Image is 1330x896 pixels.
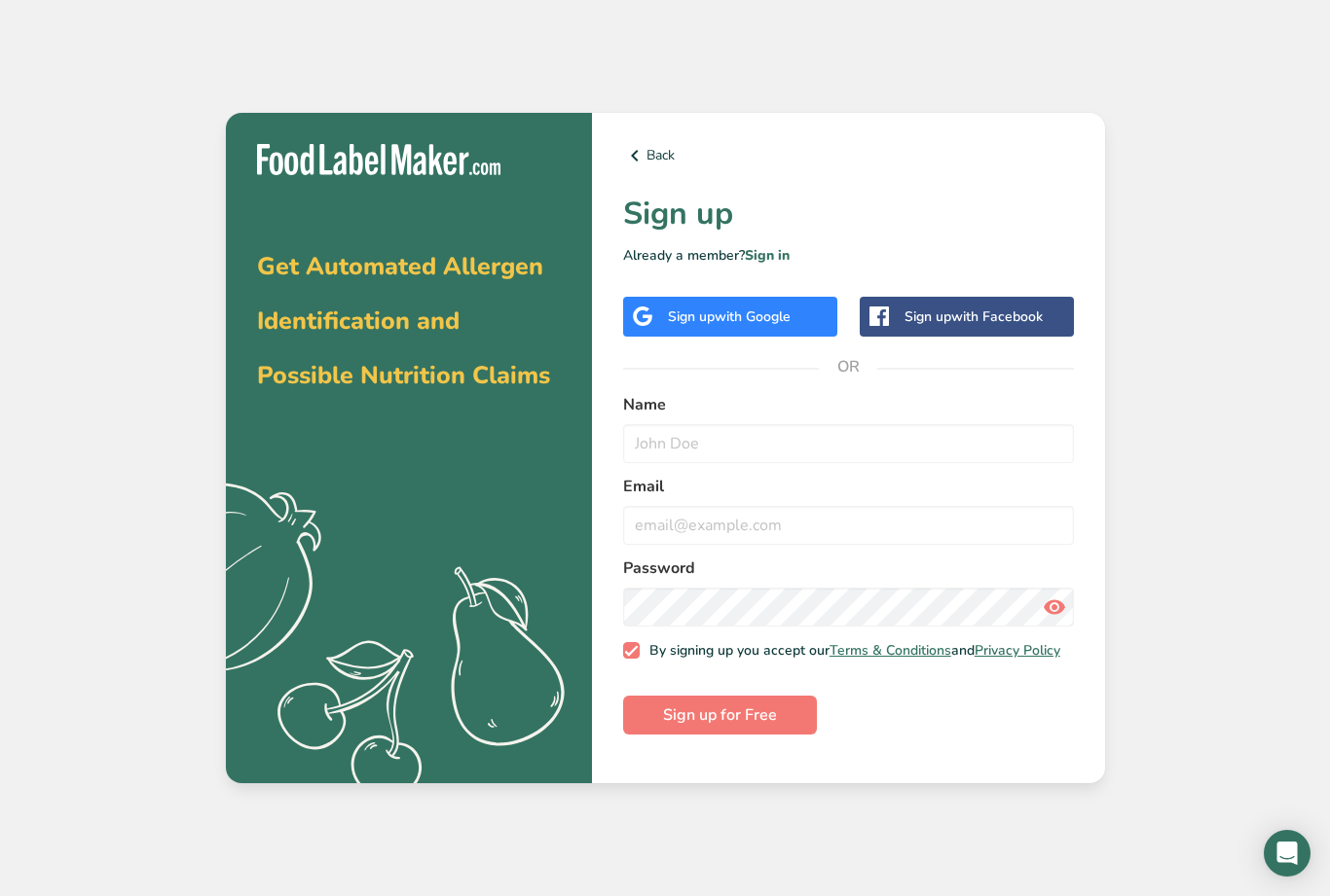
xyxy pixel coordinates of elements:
img: Food Label Maker [257,144,500,176]
span: OR [819,338,877,396]
span: Get Automated Allergen Identification and Possible Nutrition Claims [257,250,550,392]
div: Open Intercom Messenger [1264,830,1311,877]
span: By signing up you accept our and [640,642,1060,660]
button: Sign up for Free [623,696,817,735]
span: with Facebook [951,307,1043,326]
input: email@example.com [623,506,1074,545]
input: John Doe [623,424,1074,463]
label: Email [623,475,1074,498]
a: Terms & Conditions [830,641,951,660]
a: Back [623,144,1074,167]
label: Name [623,393,1074,416]
div: Sign up [905,306,1043,327]
span: Sign up for Free [663,703,777,727]
a: Sign in [745,246,790,265]
p: Already a member? [623,245,1074,266]
a: Privacy Policy [975,641,1060,660]
div: Sign up [668,306,791,327]
h1: Sign up [623,191,1074,237]
span: with Google [715,307,791,326]
label: Password [623,556,1074,580]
